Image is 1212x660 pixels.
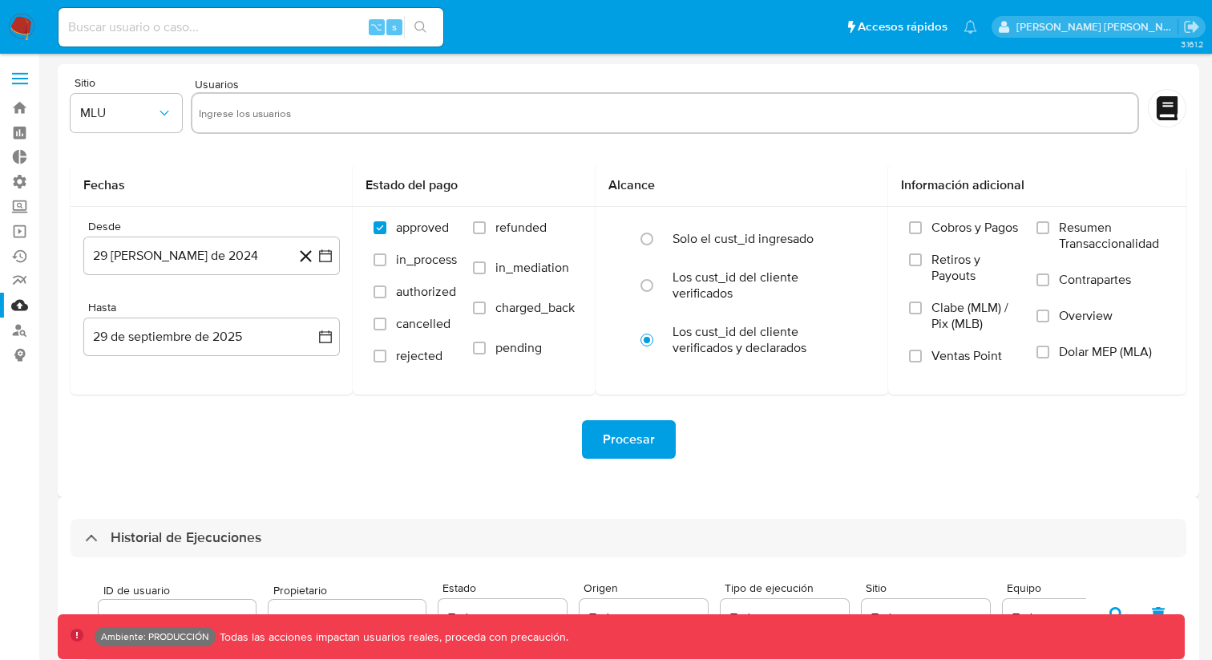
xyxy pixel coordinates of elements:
a: Notificaciones [964,20,977,34]
p: Ambiente: PRODUCCIÓN [101,634,209,640]
input: Buscar usuario o caso... [59,17,443,38]
span: ⌥ [370,19,382,34]
button: search-icon [404,16,437,38]
span: Accesos rápidos [858,18,947,35]
a: Salir [1183,18,1200,35]
p: Todas las acciones impactan usuarios reales, proceda con precaución. [216,630,568,645]
p: edwin.alonso@mercadolibre.com.co [1016,19,1178,34]
span: s [392,19,397,34]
